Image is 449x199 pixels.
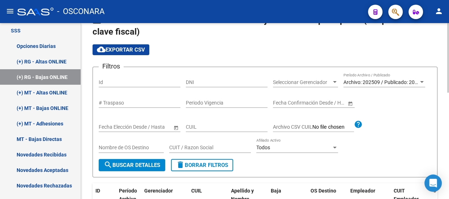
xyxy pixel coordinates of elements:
[99,159,165,171] button: Buscar Detalles
[305,100,341,106] input: Fecha fin
[172,124,180,131] button: Open calendar
[350,188,375,194] span: Empleador
[256,145,270,150] span: Todos
[93,44,149,55] button: Exportar CSV
[104,162,160,168] span: Buscar Detalles
[354,120,363,129] mat-icon: help
[97,47,145,53] span: Exportar CSV
[97,45,106,54] mat-icon: cloud_download
[191,188,202,194] span: CUIL
[311,188,336,194] span: OS Destino
[171,159,233,171] button: Borrar Filtros
[312,124,354,131] input: Archivo CSV CUIL
[273,79,332,85] span: Seleccionar Gerenciador
[99,61,124,71] h3: Filtros
[131,124,167,130] input: Fecha fin
[271,188,281,194] span: Baja
[346,99,354,107] button: Open calendar
[99,124,125,130] input: Fecha inicio
[343,79,426,85] span: Archivo: 202509 / Publicado: 202508
[144,188,173,194] span: Gerenciador
[6,7,14,16] mat-icon: menu
[57,4,104,19] span: - OSCONARA
[95,188,100,194] span: ID
[273,124,312,130] span: Archivo CSV CUIL
[176,160,185,169] mat-icon: delete
[104,160,112,169] mat-icon: search
[273,100,299,106] input: Fecha inicio
[176,162,228,168] span: Borrar Filtros
[435,7,443,16] mat-icon: person
[424,174,442,192] div: Open Intercom Messenger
